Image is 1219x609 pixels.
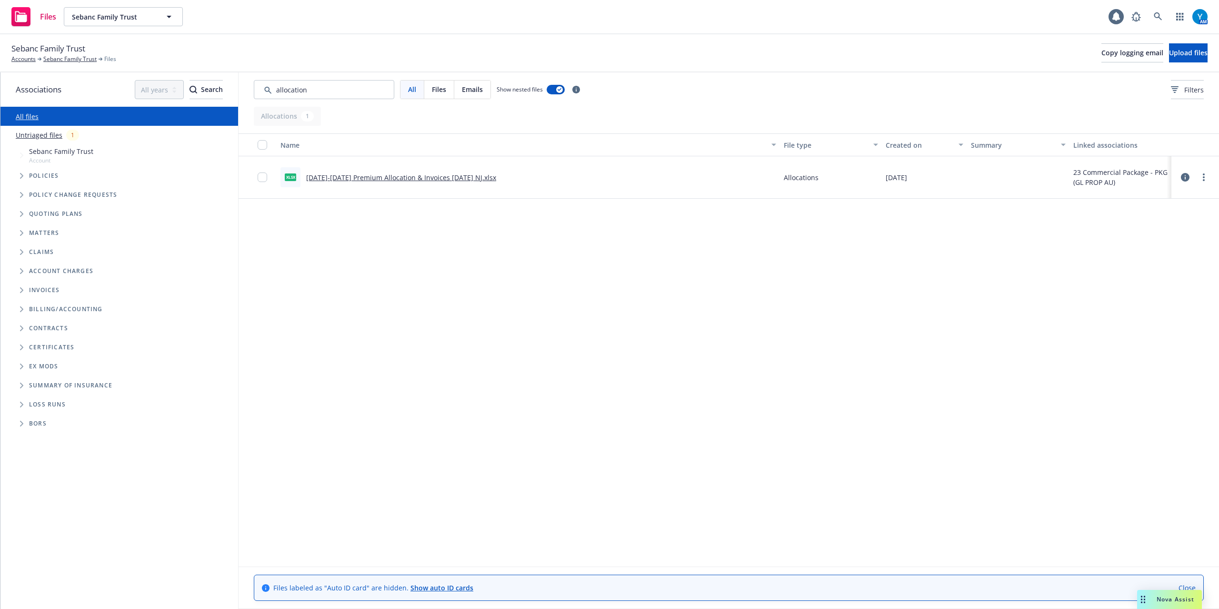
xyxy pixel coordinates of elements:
button: Name [277,133,780,156]
a: Search [1149,7,1168,26]
span: Loss Runs [29,402,66,407]
span: Files [432,84,446,94]
span: xlsx [285,173,296,181]
div: Folder Tree Example [0,300,238,433]
span: Contracts [29,325,68,331]
span: Files labeled as "Auto ID card" are hidden. [273,583,473,593]
span: Nova Assist [1157,595,1194,603]
button: Upload files [1169,43,1208,62]
div: Summary [971,140,1055,150]
button: Created on [882,133,967,156]
img: photo [1192,9,1208,24]
span: Quoting plans [29,211,83,217]
span: Account charges [29,268,93,274]
span: Files [40,13,56,20]
span: Invoices [29,287,60,293]
span: Sebanc Family Trust [72,12,154,22]
span: Emails [462,84,483,94]
div: Linked associations [1073,140,1168,150]
div: 23 Commercial Package - PKG (GL PROP AU) [1073,167,1168,187]
span: Policies [29,173,59,179]
span: Sebanc Family Trust [11,42,85,55]
span: Sebanc Family Trust [29,146,93,156]
a: All files [16,112,39,121]
span: Summary of insurance [29,383,112,388]
span: [DATE] [886,173,907,183]
span: Files [104,55,116,63]
a: Report a Bug [1127,7,1146,26]
button: File type [780,133,882,156]
span: Filters [1184,85,1204,95]
span: Copy logging email [1101,48,1163,57]
button: Copy logging email [1101,43,1163,62]
span: Policy change requests [29,192,117,198]
div: File type [784,140,868,150]
a: Untriaged files [16,130,62,140]
input: Search by keyword... [254,80,394,99]
div: Search [190,81,223,99]
a: Close [1179,583,1196,593]
svg: Search [190,86,197,93]
a: more [1198,172,1209,183]
div: 1 [66,130,79,141]
span: All [408,84,416,94]
button: Linked associations [1069,133,1172,156]
a: Show auto ID cards [410,583,473,592]
a: [DATE]-[DATE] Premium Allocation & Invoices [DATE] NJ.xlsx [306,173,496,182]
span: Billing/Accounting [29,306,103,312]
button: Sebanc Family Trust [64,7,183,26]
span: Filters [1171,85,1204,95]
button: Filters [1171,80,1204,99]
button: Nova Assist [1137,590,1202,609]
span: Upload files [1169,48,1208,57]
div: Drag to move [1137,590,1149,609]
span: Show nested files [497,85,543,93]
div: Created on [886,140,953,150]
input: Select all [258,140,267,150]
div: Name [280,140,766,150]
a: Switch app [1170,7,1189,26]
span: Allocations [784,173,819,183]
span: Certificates [29,345,74,350]
input: Toggle Row Selected [258,173,267,182]
button: Summary [967,133,1069,156]
span: Matters [29,230,59,236]
button: SearchSearch [190,80,223,99]
a: Accounts [11,55,36,63]
div: Tree Example [0,144,238,300]
span: Associations [16,83,61,96]
span: Claims [29,249,54,255]
span: Ex Mods [29,364,58,369]
span: BORs [29,421,47,426]
span: Account [29,156,93,164]
a: Files [8,3,60,30]
a: Sebanc Family Trust [43,55,97,63]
